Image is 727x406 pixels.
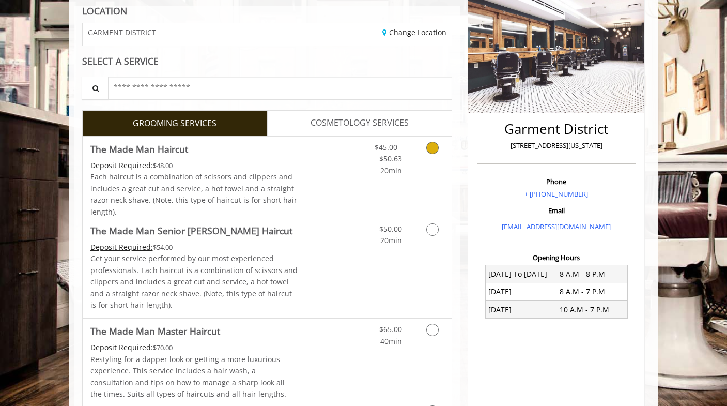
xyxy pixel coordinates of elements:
td: [DATE] To [DATE] [485,265,556,283]
p: Get your service performed by our most experienced professionals. Each haircut is a combination o... [90,253,298,311]
b: The Made Man Senior [PERSON_NAME] Haircut [90,223,292,238]
a: Change Location [382,27,446,37]
b: The Made Man Master Haircut [90,324,220,338]
div: $48.00 [90,160,298,171]
span: Restyling for a dapper look or getting a more luxurious experience. This service includes a hair ... [90,354,286,399]
span: This service needs some Advance to be paid before we block your appointment [90,342,153,352]
span: This service needs some Advance to be paid before we block your appointment [90,160,153,170]
button: Service Search [82,77,109,100]
div: $70.00 [90,342,298,353]
span: 40min [380,336,402,346]
td: [DATE] [485,301,556,319]
td: 10 A.M - 7 P.M [556,301,628,319]
div: SELECT A SERVICE [82,56,453,66]
h3: Email [479,207,633,214]
span: Each haircut is a combination of scissors and clippers and includes a great cut and service, a ho... [90,172,297,216]
span: This service needs some Advance to be paid before we block your appointment [90,242,153,252]
span: COSMETOLOGY SERVICES [311,116,409,130]
div: $54.00 [90,242,298,253]
b: LOCATION [82,5,127,17]
span: $50.00 [379,224,402,234]
td: 8 A.M - 7 P.M [556,283,628,300]
h3: Opening Hours [477,254,636,261]
span: $65.00 [379,324,402,334]
p: [STREET_ADDRESS][US_STATE] [479,140,633,151]
a: [EMAIL_ADDRESS][DOMAIN_NAME] [502,222,611,231]
td: [DATE] [485,283,556,300]
span: 20min [380,235,402,245]
span: GARMENT DISTRICT [88,28,156,36]
span: 20min [380,166,402,175]
span: $45.00 - $50.63 [375,142,402,163]
h3: Phone [479,178,633,185]
span: GROOMING SERVICES [133,117,216,130]
b: The Made Man Haircut [90,142,188,156]
a: + [PHONE_NUMBER] [524,189,588,199]
td: 8 A.M - 8 P.M [556,265,628,283]
h2: Garment District [479,122,633,137]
